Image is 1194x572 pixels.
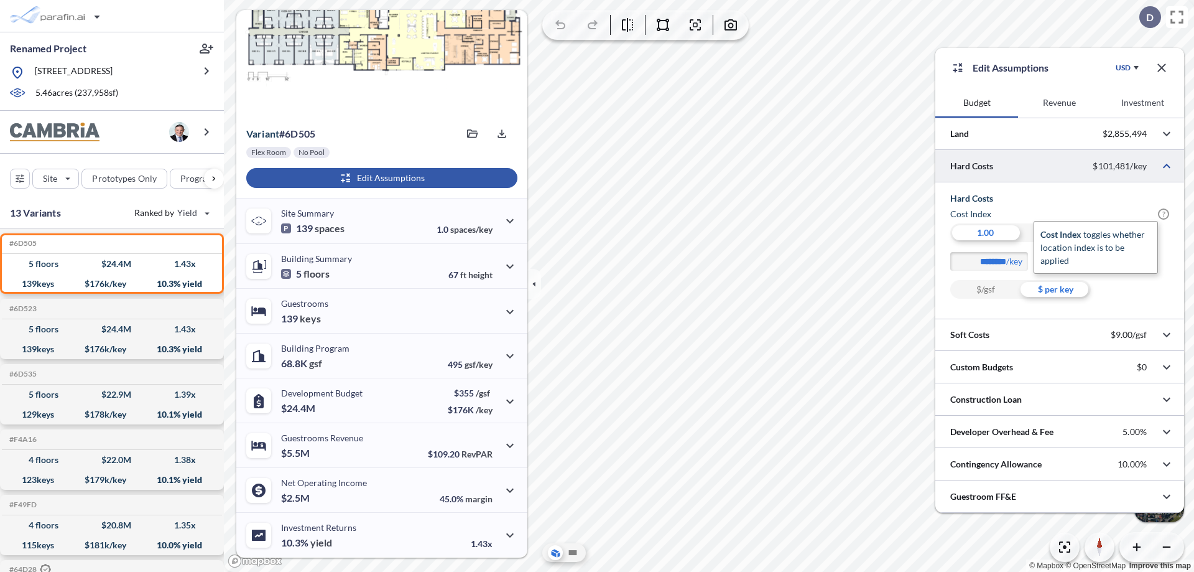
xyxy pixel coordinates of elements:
p: $109.20 [428,449,493,459]
p: $355 [448,388,493,398]
p: Investment Returns [281,522,356,533]
p: Building Program [281,343,349,354]
a: Improve this map [1129,561,1191,570]
span: ? [1158,209,1169,220]
span: gsf [309,357,322,370]
p: Program [180,172,215,185]
a: Mapbox [1029,561,1063,570]
span: spaces/key [450,224,493,235]
span: floors [303,268,330,280]
p: $5.5M [281,447,312,459]
p: # 6d505 [246,128,315,140]
div: USD [1116,63,1131,73]
p: $176K [448,405,493,415]
span: gsf/key [465,359,493,370]
button: Aerial View [548,545,563,560]
h6: Cost index [950,208,991,220]
button: Ranked by Yield [124,203,218,223]
span: Yield [177,207,198,219]
p: Soft Costs [950,329,989,341]
a: OpenStreetMap [1065,561,1126,570]
p: 13 Variants [10,205,61,220]
span: margin [465,494,493,504]
p: Development Budget [281,388,363,398]
a: Mapbox homepage [228,554,282,568]
span: /key [476,405,493,415]
p: Site [43,172,57,185]
p: Custom Budgets [950,361,1013,373]
p: 139 [281,312,321,325]
p: Building Summary [281,253,352,264]
button: Site [32,169,79,189]
p: Flex Room [251,148,286,157]
p: Land [950,128,969,140]
h5: Click to copy the code [7,304,37,313]
p: Net Operating Income [281,477,367,488]
p: Guestroom FF&E [950,490,1016,503]
button: Program [170,169,237,189]
p: Site Summary [281,208,334,218]
p: 5.00% [1122,426,1147,438]
p: $2,855,494 [1103,128,1147,139]
button: Edit Assumptions [246,168,517,188]
p: Guestrooms Revenue [281,433,363,443]
h5: Click to copy the code [7,500,37,509]
div: 1.00 [950,223,1020,242]
button: Prototypes Only [81,169,167,189]
h5: Click to copy the code [7,370,37,378]
img: user logo [169,122,189,142]
p: 1.43x [471,538,493,549]
button: Investment [1101,88,1184,118]
p: 5 [281,268,330,280]
label: /key [1006,255,1034,268]
button: Revenue [1018,88,1101,118]
span: Variant [246,128,279,139]
p: 45.0% [440,494,493,504]
span: cost index [1040,229,1081,240]
p: Developer Overhead & Fee [950,426,1053,438]
span: /gsf [476,388,490,398]
p: 68.8K [281,357,322,370]
span: toggles whether location index is to be applied [1040,229,1145,266]
p: Guestrooms [281,298,328,309]
p: $2.5M [281,492,312,504]
p: [STREET_ADDRESS] [35,65,113,80]
p: Contingency Allowance [950,458,1042,471]
img: BrandImage [10,123,99,142]
p: Edit Assumptions [973,60,1048,75]
p: Prototypes Only [92,172,157,185]
div: $/gsf [950,280,1020,299]
h5: Click to copy the code [7,239,37,248]
span: keys [300,312,321,325]
p: 139 [281,222,345,235]
span: spaces [315,222,345,235]
button: Site Plan [565,545,580,560]
p: $9.00/gsf [1111,329,1147,340]
p: 10.00% [1118,459,1147,470]
h5: Hard Costs [950,192,1169,205]
h5: Click to copy the code [7,435,37,444]
span: RevPAR [461,449,493,459]
p: $0 [1137,362,1147,373]
p: 10.3% [281,537,332,549]
p: 495 [448,359,493,370]
p: 67 [448,270,493,280]
span: yield [310,537,332,549]
p: D [1146,12,1154,23]
p: Construction Loan [950,393,1022,406]
div: $ per key [1020,280,1091,299]
p: Renamed Project [10,42,86,55]
div: 1.18 [1020,223,1091,242]
span: ft [460,270,466,280]
p: No Pool [298,148,325,157]
p: 1.0 [437,224,493,235]
button: Budget [935,88,1018,118]
p: $24.4M [281,402,317,415]
p: 5.46 acres ( 237,958 sf) [35,87,118,100]
span: height [468,270,493,280]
